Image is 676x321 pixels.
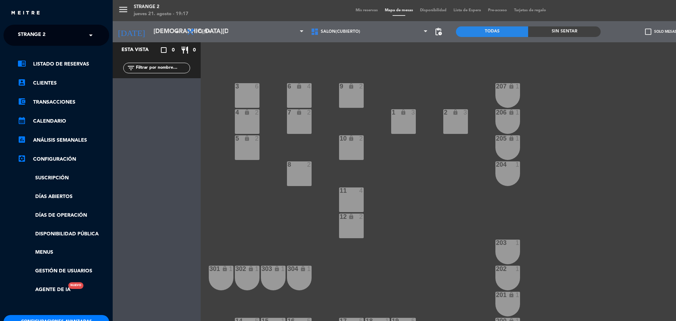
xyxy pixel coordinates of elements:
[135,64,190,72] input: Filtrar por nombre...
[181,46,189,54] i: restaurant
[116,46,163,54] div: Esta vista
[18,117,109,125] a: calendar_monthCalendario
[18,116,26,125] i: calendar_month
[18,174,109,182] a: Suscripción
[18,79,109,87] a: account_boxClientes
[18,248,109,257] a: Menus
[18,78,26,87] i: account_box
[68,282,83,289] div: Nuevo
[18,97,26,106] i: account_balance_wallet
[11,11,40,16] img: MEITRE
[18,60,109,68] a: chrome_reader_modeListado de Reservas
[434,27,443,36] span: pending_actions
[18,193,109,201] a: Días abiertos
[18,28,45,43] span: Strange 2
[18,211,109,220] a: Días de Operación
[18,230,109,238] a: Disponibilidad pública
[18,59,26,68] i: chrome_reader_mode
[172,46,175,54] span: 0
[18,98,109,106] a: account_balance_walletTransacciones
[159,46,168,54] i: crop_square
[18,155,109,163] a: Configuración
[18,286,70,294] a: Agente de IANuevo
[18,154,26,163] i: settings_applications
[18,267,109,275] a: Gestión de usuarios
[193,46,196,54] span: 0
[127,64,135,72] i: filter_list
[18,135,26,144] i: assessment
[18,136,109,144] a: assessmentANÁLISIS SEMANALES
